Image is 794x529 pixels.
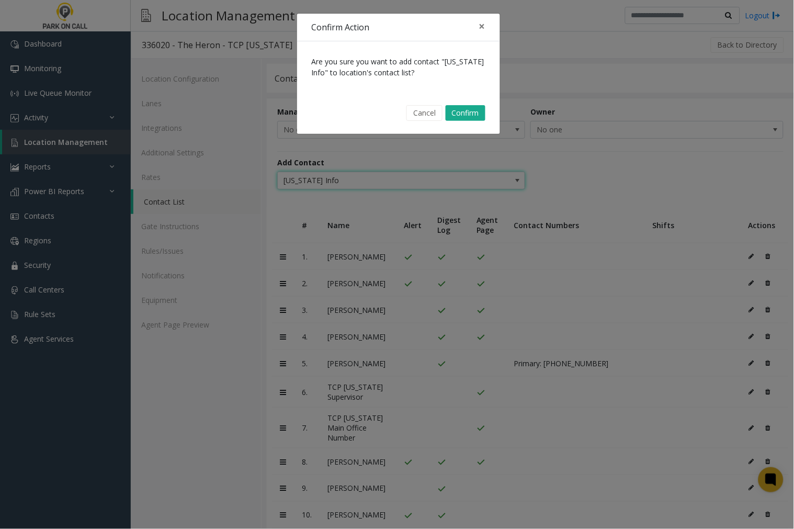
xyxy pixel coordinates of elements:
button: Close [472,14,493,39]
span: × [479,19,485,33]
h4: Confirm Action [312,21,370,33]
button: Confirm [446,105,485,121]
div: Are you sure you want to add contact "[US_STATE] Info" to location's contact list? [297,41,500,93]
button: Cancel [406,105,443,121]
